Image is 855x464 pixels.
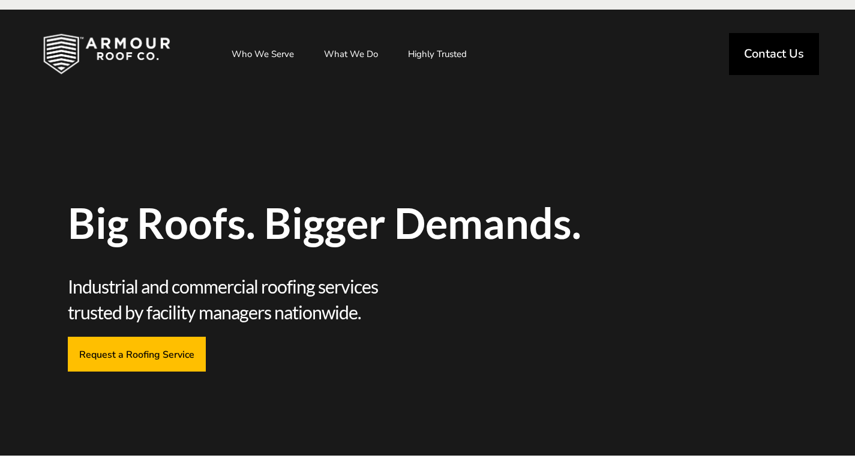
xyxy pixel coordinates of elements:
a: Request a Roofing Service [68,337,206,371]
a: What We Do [312,39,390,69]
a: Contact Us [729,33,819,75]
span: Big Roofs. Bigger Demands. [68,202,602,244]
a: Who We Serve [220,39,306,69]
span: Industrial and commercial roofing services trusted by facility managers nationwide. [68,274,424,325]
span: Contact Us [744,48,804,60]
img: Industrial and Commercial Roofing Company | Armour Roof Co. [24,24,190,84]
a: Highly Trusted [396,39,479,69]
span: Request a Roofing Service [79,348,194,360]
